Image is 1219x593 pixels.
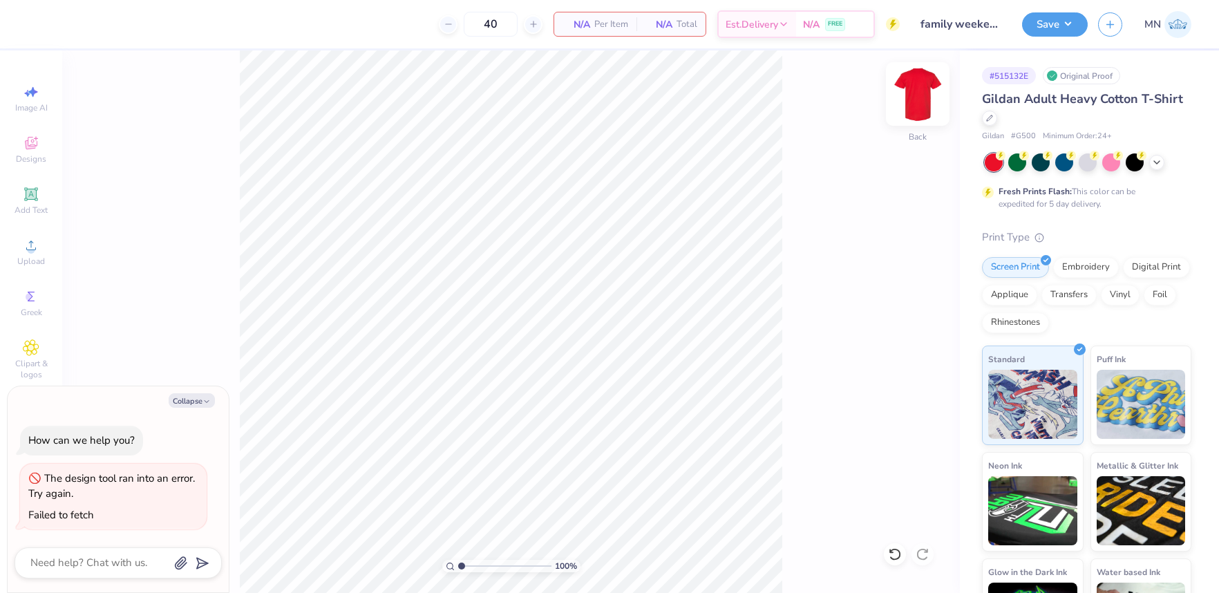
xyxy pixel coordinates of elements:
div: Transfers [1041,285,1097,305]
div: Original Proof [1043,67,1120,84]
input: Untitled Design [910,10,1012,38]
a: MN [1144,11,1191,38]
span: 100 % [555,560,577,572]
span: Metallic & Glitter Ink [1097,458,1178,473]
div: Rhinestones [982,312,1049,333]
div: Vinyl [1101,285,1140,305]
span: FREE [828,19,842,29]
img: Neon Ink [988,476,1077,545]
span: Upload [17,256,45,267]
span: Per Item [594,17,628,32]
img: Back [890,66,945,122]
img: Mark Navarro [1164,11,1191,38]
span: N/A [803,17,820,32]
div: Foil [1144,285,1176,305]
span: Puff Ink [1097,352,1126,366]
div: Applique [982,285,1037,305]
img: Puff Ink [1097,370,1186,439]
div: Print Type [982,229,1191,245]
div: This color can be expedited for 5 day delivery. [999,185,1169,210]
button: Save [1022,12,1088,37]
span: Greek [21,307,42,318]
input: – – [464,12,518,37]
span: Image AI [15,102,48,113]
span: Designs [16,153,46,164]
span: MN [1144,17,1161,32]
img: Standard [988,370,1077,439]
span: Add Text [15,205,48,216]
span: N/A [563,17,590,32]
div: Screen Print [982,257,1049,278]
div: Embroidery [1053,257,1119,278]
span: Glow in the Dark Ink [988,565,1067,579]
span: Neon Ink [988,458,1022,473]
button: Collapse [169,393,215,408]
span: Clipart & logos [7,358,55,380]
div: Failed to fetch [28,508,94,522]
span: Total [677,17,697,32]
span: Gildan Adult Heavy Cotton T-Shirt [982,91,1183,107]
span: N/A [645,17,672,32]
img: Metallic & Glitter Ink [1097,476,1186,545]
span: Minimum Order: 24 + [1043,131,1112,142]
div: How can we help you? [28,433,135,447]
div: The design tool ran into an error. Try again. [28,471,195,501]
span: Standard [988,352,1025,366]
span: Water based Ink [1097,565,1160,579]
div: Back [909,131,927,143]
span: # G500 [1011,131,1036,142]
div: # 515132E [982,67,1036,84]
span: Gildan [982,131,1004,142]
div: Digital Print [1123,257,1190,278]
strong: Fresh Prints Flash: [999,186,1072,197]
span: Est. Delivery [726,17,778,32]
